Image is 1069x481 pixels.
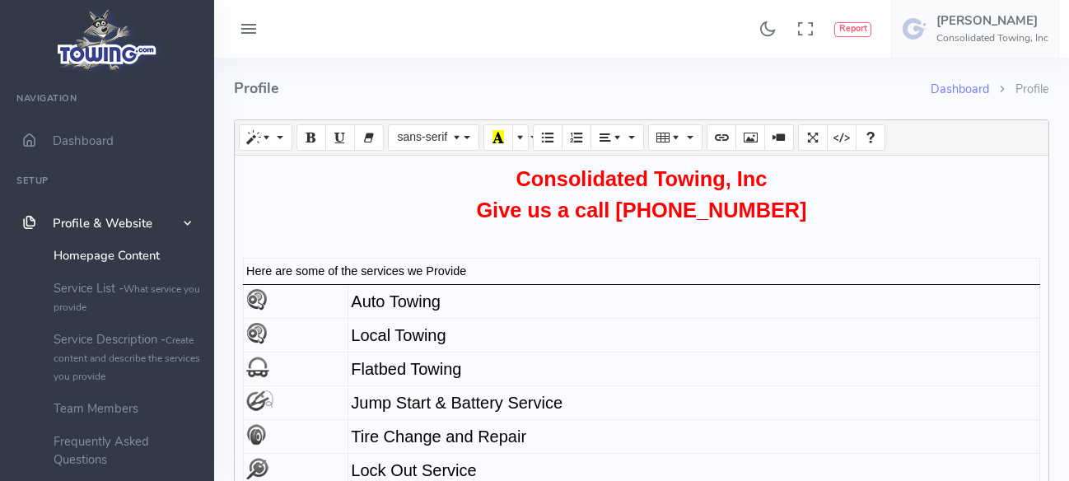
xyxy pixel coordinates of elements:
td: Auto Towing [348,285,1040,319]
img: Lock Out Service [246,458,268,479]
img: user-image [902,16,928,42]
a: Service List -What service you provide [41,272,214,323]
img: Jump Start & Battery Service [246,390,273,412]
img: logo [52,5,163,75]
a: Team Members [41,392,214,425]
span: Consolidated Towing, Inc Give us a call [PHONE_NUMBER] [476,167,806,222]
small: Create content and describe the services you provide [54,334,200,383]
a: Frequently Asked Questions [41,425,214,476]
a: Homepage Content [41,239,214,272]
h6: Consolidated Towing, Inc [936,33,1048,44]
img: Local Towing [246,323,268,344]
td: Jump Start & Battery Service [348,386,1040,420]
button: Ordered list (CTRL+SHIFT+NUM8) [562,124,591,151]
button: Picture [735,124,765,151]
span: Dashboard [53,133,114,149]
button: Link (CTRL+K) [707,124,736,151]
button: Help [856,124,885,151]
img: Tire Change and Repair [246,424,267,446]
iframe: Conversations [932,317,1069,481]
span: sans-serif [397,130,447,143]
button: Recent Color [483,124,513,151]
td: Flatbed Towing [348,353,1040,386]
span: Profile & Website [53,215,152,231]
a: Dashboard [931,81,989,97]
button: Paragraph [591,124,644,151]
small: What service you provide [54,283,200,314]
td: Local Towing [348,319,1040,353]
a: Service Description -Create content and describe the services you provide [41,323,214,392]
button: Remove Font Style (CTRL+\) [354,124,384,151]
button: Underline (CTRL+U) [325,124,355,151]
button: Style [239,124,292,151]
button: Report [834,22,871,37]
button: Video [764,124,794,151]
button: Font Family [388,124,478,151]
h4: Profile [234,58,931,119]
button: Full Screen [798,124,828,151]
button: Table [648,124,702,151]
button: Code View [827,124,857,151]
td: Tire Change and Repair [348,420,1040,454]
button: Bold (CTRL+B) [296,124,326,151]
h5: [PERSON_NAME] [936,14,1048,27]
li: Profile [989,81,1049,99]
button: More Color [512,124,529,151]
img: Flatbed Towing [246,357,269,378]
button: Unordered list (CTRL+SHIFT+NUM7) [533,124,563,151]
td: Here are some of the services we Provide [244,258,1040,285]
img: Auto Towing [246,289,268,311]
